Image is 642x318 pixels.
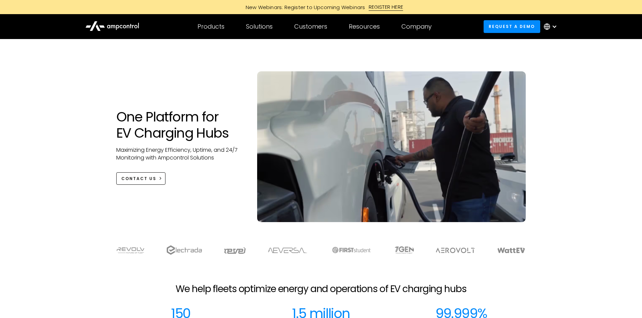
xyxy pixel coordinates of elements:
[176,283,466,295] h2: We help fleets optimize energy and operations of EV charging hubs
[246,23,273,30] div: Solutions
[484,20,540,33] a: Request a demo
[401,23,432,30] div: Company
[197,23,224,30] div: Products
[497,248,525,253] img: WattEV logo
[435,248,476,253] img: Aerovolt Logo
[294,23,327,30] div: Customers
[239,4,369,11] div: New Webinars: Register to Upcoming Webinars
[369,3,403,11] div: REGISTER HERE
[166,245,202,255] img: electrada logo
[349,23,380,30] div: Resources
[121,176,156,182] div: CONTACT US
[116,172,166,185] a: CONTACT US
[116,109,244,141] h1: One Platform for EV Charging Hubs
[116,146,244,162] p: Maximizing Energy Efficiency, Uptime, and 24/7 Monitoring with Ampcontrol Solutions
[170,3,473,11] a: New Webinars: Register to Upcoming WebinarsREGISTER HERE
